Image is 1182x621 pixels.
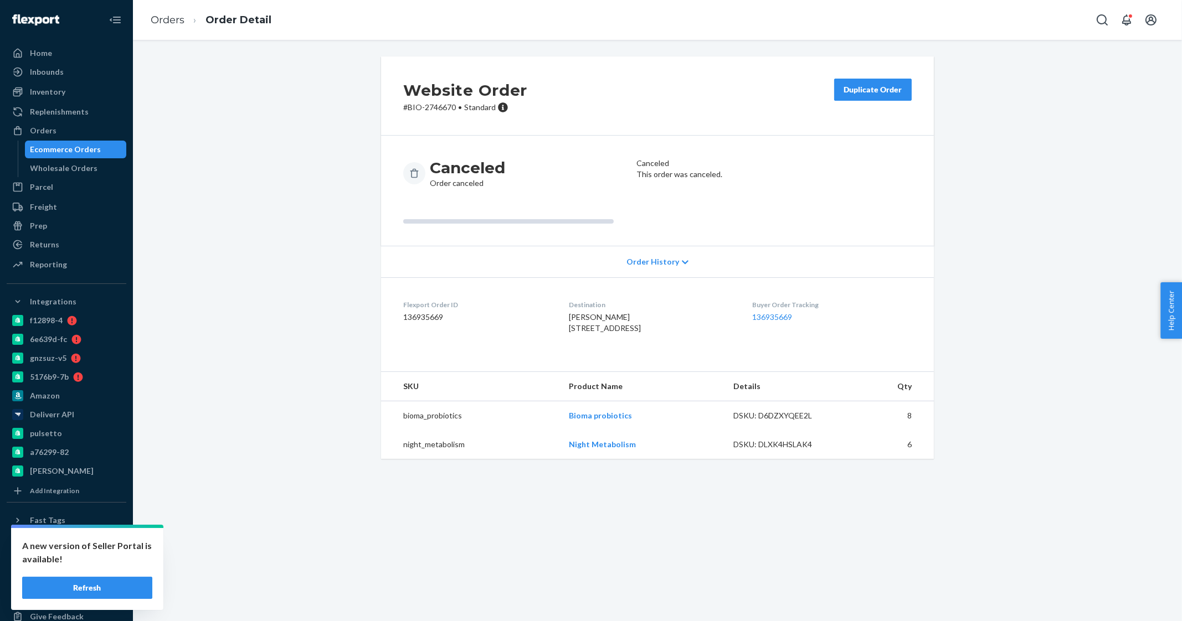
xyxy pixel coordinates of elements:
div: Wholesale Orders [30,163,98,174]
div: Prep [30,220,47,231]
a: Add Integration [7,484,126,498]
div: Integrations [30,296,76,307]
button: Help Center [1160,282,1182,339]
th: Product Name [560,372,724,401]
div: Ecommerce Orders [30,144,101,155]
div: Parcel [30,182,53,193]
a: Settings [7,551,126,569]
a: Replenishments [7,103,126,121]
a: Add Fast Tag [7,534,126,547]
th: SKU [381,372,560,401]
dt: Flexport Order ID [403,300,551,309]
a: Reporting [7,256,126,273]
a: Orders [7,122,126,139]
a: Freight [7,198,126,216]
a: a76299-82 [7,443,126,461]
a: Orders [151,14,184,26]
a: Amazon [7,387,126,405]
td: 6 [846,430,934,459]
div: DSKU: DLXK4HSLAK4 [733,439,837,450]
a: Wholesale Orders [25,159,127,177]
a: f12898-4 [7,312,126,329]
div: Returns [30,239,59,250]
a: Parcel [7,178,126,196]
button: Refresh [22,577,152,599]
a: Ecommerce Orders [25,141,127,158]
div: a76299-82 [30,447,69,458]
a: Home [7,44,126,62]
a: Help Center [7,589,126,607]
a: gnzsuz-v5 [7,349,126,367]
a: Bioma probiotics [569,411,632,420]
dd: 136935669 [403,312,551,323]
td: night_metabolism [381,430,560,459]
span: • [458,102,462,112]
button: Open Search Box [1091,9,1113,31]
span: Standard [464,102,496,112]
td: bioma_probiotics [381,401,560,431]
div: 5176b9-7b [30,371,69,382]
a: Deliverr API [7,406,126,423]
p: This order was canceled. [636,169,912,180]
a: 136935669 [752,312,792,322]
div: Orders [30,125,56,136]
div: 6e639d-fc [30,334,67,345]
td: 8 [846,401,934,431]
div: Duplicate Order [844,84,902,95]
div: Replenishments [30,106,89,117]
div: f12898-4 [30,315,63,326]
a: pulsetto [7,425,126,442]
a: Order Detail [205,14,271,26]
div: Inventory [30,86,65,97]
div: Inbounds [30,66,64,77]
div: Reporting [30,259,67,270]
th: Qty [846,372,934,401]
button: Open account menu [1140,9,1162,31]
a: Returns [7,236,126,253]
button: Open notifications [1116,9,1138,31]
button: Duplicate Order [834,79,912,101]
span: [PERSON_NAME] [STREET_ADDRESS] [569,312,641,333]
button: Integrations [7,293,126,310]
div: Fast Tags [30,515,65,526]
a: 5176b9-7b [7,368,126,386]
p: A new version of Seller Portal is available! [22,539,152,566]
button: Fast Tags [7,511,126,529]
a: [PERSON_NAME] [7,462,126,480]
img: Flexport logo [12,14,59,25]
a: Night Metabolism [569,439,636,449]
div: gnzsuz-v5 [30,353,66,364]
dt: Destination [569,300,734,309]
header: Canceled [636,158,912,169]
a: Inbounds [7,63,126,81]
div: Amazon [30,390,60,401]
th: Details [724,372,846,401]
h2: Website Order [403,79,527,102]
a: Prep [7,217,126,235]
div: Home [30,48,52,59]
dt: Buyer Order Tracking [752,300,912,309]
ol: breadcrumbs [142,4,280,37]
div: Freight [30,201,57,213]
span: Order History [626,256,679,267]
button: Close Navigation [104,9,126,31]
a: 6e639d-fc [7,330,126,348]
div: DSKU: D6DZXYQEE2L [733,410,837,421]
div: pulsetto [30,428,62,439]
div: Order canceled [430,158,505,189]
p: # BIO-2746670 [403,102,527,113]
h3: Canceled [430,158,505,178]
a: Talk to Support [7,570,126,588]
div: [PERSON_NAME] [30,465,94,477]
div: Add Integration [30,486,79,495]
div: Deliverr API [30,409,74,420]
a: Inventory [7,83,126,101]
